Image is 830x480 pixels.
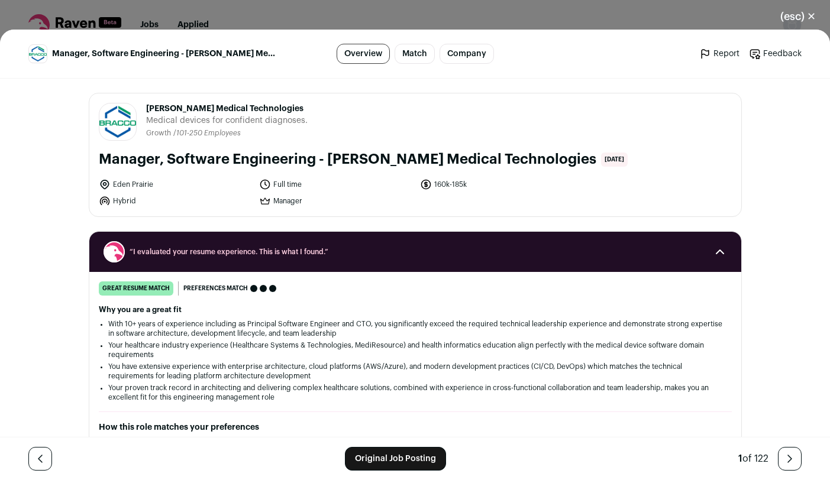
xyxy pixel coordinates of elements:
span: Medical devices for confident diagnoses. [146,115,308,127]
a: Overview [337,44,390,64]
a: Report [699,48,739,60]
span: [DATE] [601,153,628,167]
span: “I evaluated your resume experience. This is what I found.” [130,247,701,257]
div: great resume match [99,281,173,296]
a: Company [440,44,494,64]
span: Manager, Software Engineering - [PERSON_NAME] Medical Technologies [52,48,280,60]
li: Hybrid [99,195,253,207]
li: 160k-185k [420,179,574,190]
span: 1 [738,454,742,463]
li: Your proven track record in architecting and delivering complex healthcare solutions, combined wi... [108,383,722,402]
img: ed96754c72e7e6516318a7111bc6ff59bf1bc6d968fda38d0c07a8a0b105279e [99,106,136,138]
li: Manager [259,195,413,207]
li: Growth [146,129,173,138]
li: You have extensive experience with enterprise architecture, cloud platforms (AWS/Azure), and mode... [108,362,722,381]
a: Feedback [749,48,802,60]
span: 101-250 Employees [176,129,241,137]
img: ed96754c72e7e6516318a7111bc6ff59bf1bc6d968fda38d0c07a8a0b105279e [29,46,47,61]
h2: Why you are a great fit [99,305,732,314]
a: Match [395,44,435,64]
a: Original Job Posting [345,447,446,471]
li: Your healthcare industry experience (Healthcare Systems & Technologies, MediResource) and health ... [108,340,722,359]
h1: Manager, Software Engineering - [PERSON_NAME] Medical Technologies [99,150,596,169]
li: Full time [259,179,413,190]
button: Close modal [766,4,830,30]
li: Eden Prairie [99,179,253,190]
h2: How this role matches your preferences [99,421,732,433]
li: With 10+ years of experience including as Principal Software Engineer and CTO, you significantly ... [108,319,722,338]
div: of 122 [738,452,768,466]
li: / [173,129,241,138]
span: Preferences match [183,283,248,294]
span: [PERSON_NAME] Medical Technologies [146,103,308,115]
